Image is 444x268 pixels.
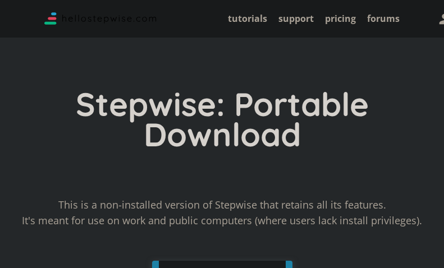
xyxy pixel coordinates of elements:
[325,12,356,25] a: pricing
[22,197,422,244] div: This is a non-installed version of Stepwise that retains all its features. It's meant for use on ...
[44,15,157,27] a: Stepwise
[278,12,314,25] a: support
[44,12,157,25] img: Logo
[228,12,267,25] a: tutorials
[367,12,400,25] a: forums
